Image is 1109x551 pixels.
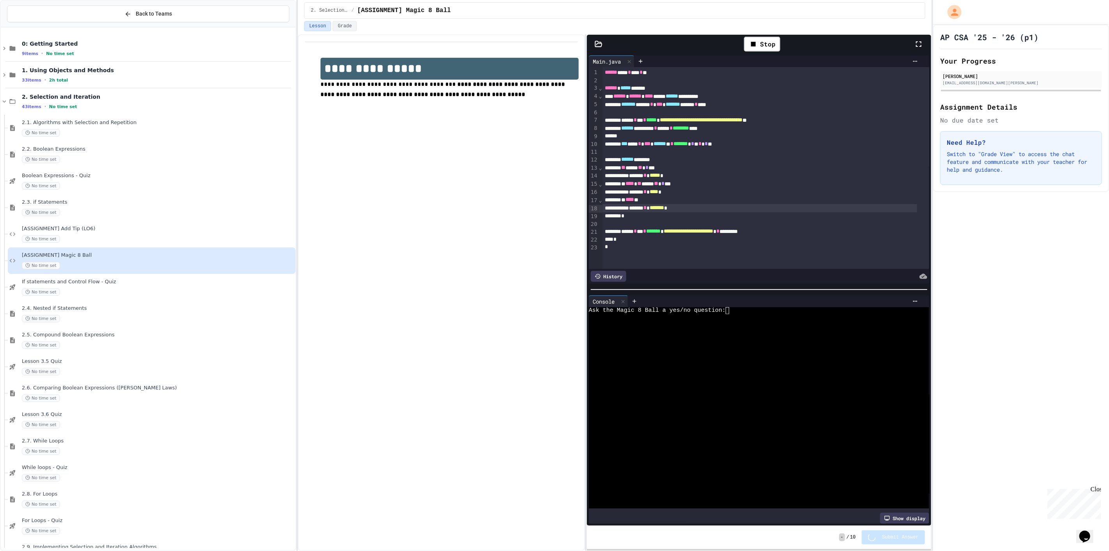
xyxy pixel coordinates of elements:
span: Fold line [599,93,602,99]
div: History [591,271,626,282]
div: 8 [589,124,599,133]
div: 23 [589,244,599,252]
span: Fold line [599,181,602,187]
div: 5 [589,101,599,109]
span: - [839,533,845,541]
div: 15 [589,180,599,188]
div: 4 [589,92,599,101]
span: No time set [22,315,60,322]
span: No time set [22,182,60,190]
span: • [41,50,43,57]
span: 2. Selection and Iteration [22,93,294,100]
span: [ASSIGNMENT] Magic 8 Ball [22,252,294,259]
span: Back to Teams [136,10,172,18]
h1: AP CSA '25 - '26 (p1) [940,32,1038,43]
div: 19 [589,213,599,220]
span: • [44,103,46,110]
iframe: chat widget [1044,486,1101,519]
span: No time set [22,448,60,455]
span: 2.2. Boolean Expressions [22,146,294,153]
div: No due date set [940,116,1102,125]
span: / [351,7,354,14]
button: Lesson [304,21,331,31]
span: Fold line [599,165,602,171]
span: No time set [22,474,60,482]
span: 9 items [22,51,38,56]
span: No time set [22,235,60,243]
div: 7 [589,116,599,124]
iframe: chat widget [1076,520,1101,543]
span: No time set [22,368,60,375]
span: 33 items [22,78,41,83]
span: 0: Getting Started [22,40,294,47]
span: No time set [22,341,60,349]
span: 1. Using Objects and Methods [22,67,294,74]
span: Lesson 3.5 Quiz [22,358,294,365]
span: 2.3. if Statements [22,199,294,206]
div: Show display [880,513,929,524]
span: Fold line [599,197,602,203]
div: 18 [589,205,599,213]
div: 6 [589,109,599,117]
div: Main.java [589,57,625,66]
div: 20 [589,220,599,228]
span: 43 items [22,104,41,109]
span: [ASSIGNMENT] Add Tip (LO6) [22,226,294,232]
span: No time set [22,209,60,216]
div: 14 [589,172,599,180]
div: 11 [589,148,599,156]
span: If statements and Control Flow - Quiz [22,279,294,285]
span: 2.6. Comparing Boolean Expressions ([PERSON_NAME] Laws) [22,385,294,391]
span: Lesson 3.6 Quiz [22,411,294,418]
span: No time set [49,104,77,109]
div: My Account [939,3,964,21]
div: 10 [589,140,599,149]
span: 2. Selection and Iteration [311,7,348,14]
span: No time set [22,421,60,428]
div: 1 [589,69,599,77]
span: Ask the Magic 8 Ball a yes/no question: [589,307,726,314]
span: No time set [22,129,60,137]
h3: Need Help? [947,138,1095,147]
div: 22 [589,236,599,244]
span: 2.7. While Loops [22,438,294,444]
p: Switch to "Grade View" to access the chat feature and communicate with your teacher for help and ... [947,150,1095,174]
h2: Assignment Details [940,101,1102,112]
div: Console [589,297,618,306]
div: [PERSON_NAME] [942,73,1100,80]
span: While loops - Quiz [22,464,294,471]
div: 17 [589,197,599,205]
span: / [847,534,849,540]
div: Chat with us now!Close [3,3,54,50]
div: 9 [589,133,599,140]
span: 2.4. Nested if Statements [22,305,294,312]
span: 2.9. Implementing Selection and Iteration Algorithms [22,544,294,551]
span: No time set [22,501,60,508]
h2: Your Progress [940,55,1102,66]
div: 16 [589,188,599,197]
span: 2.8. For Loops [22,491,294,498]
span: 10 [850,534,856,540]
span: No time set [22,262,60,269]
div: [EMAIL_ADDRESS][DOMAIN_NAME][PERSON_NAME] [942,80,1100,86]
div: 3 [589,84,599,92]
div: 13 [589,164,599,172]
span: No time set [46,51,74,56]
span: Boolean Expressions - Quiz [22,172,294,179]
span: 2h total [49,78,68,83]
div: 12 [589,156,599,164]
span: Submit Answer [882,534,919,540]
span: [ASSIGNMENT] Magic 8 Ball [357,6,451,15]
span: No time set [22,527,60,535]
div: 21 [589,228,599,236]
span: No time set [22,288,60,296]
div: 2 [589,77,599,85]
span: Fold line [599,85,602,91]
button: Grade [333,21,357,31]
div: Stop [744,37,780,52]
span: No time set [22,395,60,402]
span: • [44,77,46,83]
span: No time set [22,156,60,163]
span: For Loops - Quiz [22,517,294,524]
span: 2.1. Algorithms with Selection and Repetition [22,119,294,126]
